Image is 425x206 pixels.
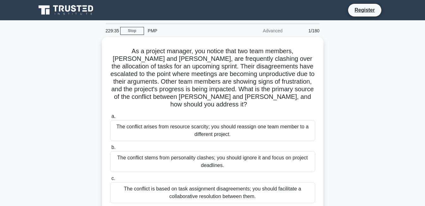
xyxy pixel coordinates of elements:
[351,6,378,14] a: Register
[144,24,231,37] div: PMP
[110,120,315,141] div: The conflict arises from resource scarcity; you should reassign one team member to a different pr...
[286,24,323,37] div: 1/180
[111,176,115,181] span: c.
[110,151,315,172] div: The conflict stems from personality clashes; you should ignore it and focus on project deadlines.
[111,113,116,119] span: a.
[109,47,316,109] h5: As a project manager, you notice that two team members, [PERSON_NAME] and [PERSON_NAME], are freq...
[110,182,315,203] div: The conflict is based on task assignment disagreements; you should facilitate a collaborative res...
[120,27,144,35] a: Stop
[111,145,116,150] span: b.
[231,24,286,37] div: Advanced
[102,24,120,37] div: 229:35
